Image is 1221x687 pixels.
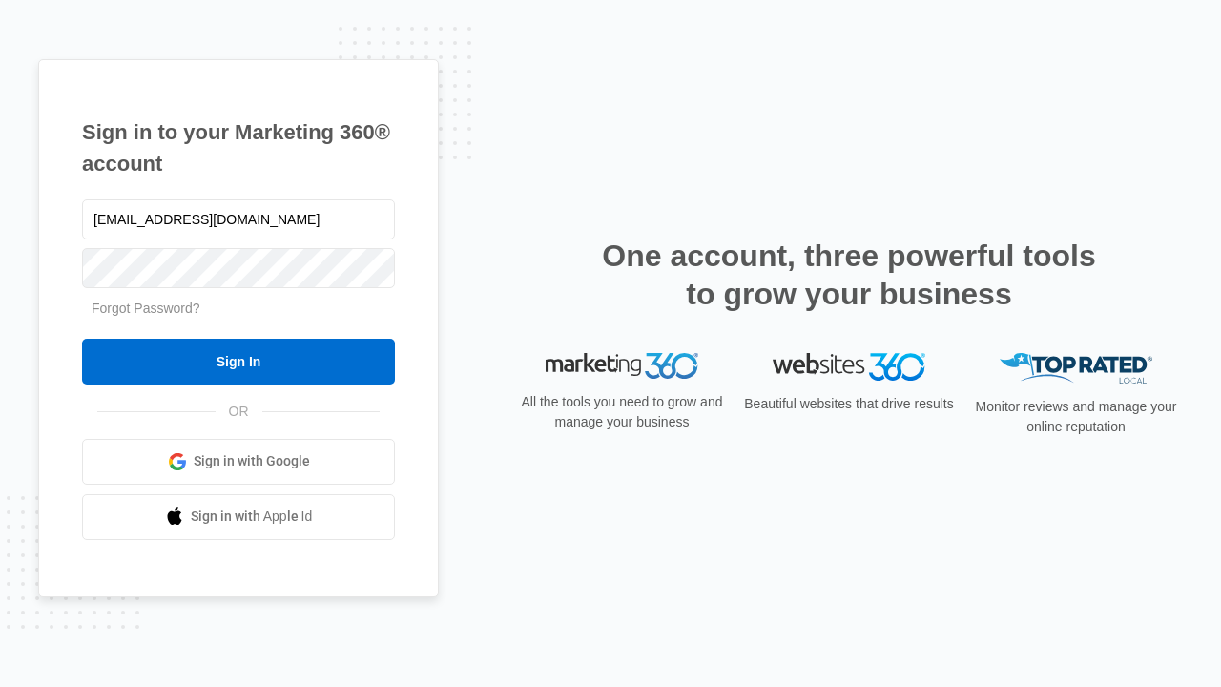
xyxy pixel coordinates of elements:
[515,392,729,432] p: All the tools you need to grow and manage your business
[546,353,698,380] img: Marketing 360
[82,116,395,179] h1: Sign in to your Marketing 360® account
[191,507,313,527] span: Sign in with Apple Id
[1000,353,1152,385] img: Top Rated Local
[194,451,310,471] span: Sign in with Google
[773,353,925,381] img: Websites 360
[82,439,395,485] a: Sign in with Google
[969,397,1183,437] p: Monitor reviews and manage your online reputation
[82,339,395,385] input: Sign In
[216,402,262,422] span: OR
[92,301,200,316] a: Forgot Password?
[82,199,395,239] input: Email
[82,494,395,540] a: Sign in with Apple Id
[596,237,1102,313] h2: One account, three powerful tools to grow your business
[742,394,956,414] p: Beautiful websites that drive results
